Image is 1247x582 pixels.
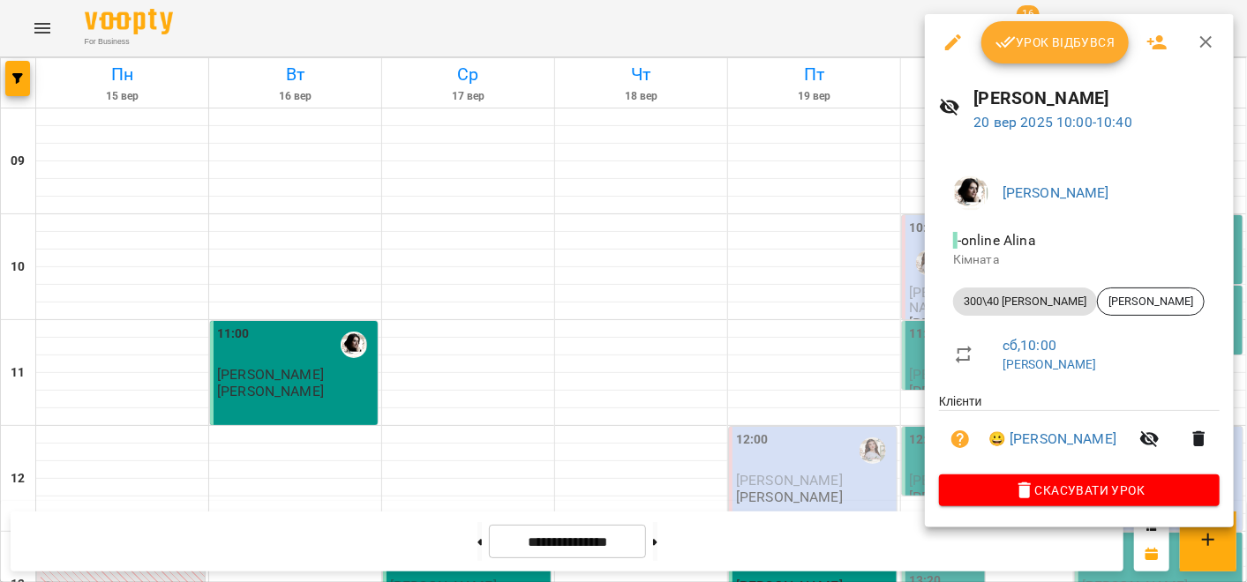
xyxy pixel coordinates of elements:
[939,474,1220,506] button: Скасувати Урок
[1098,294,1204,310] span: [PERSON_NAME]
[953,480,1206,501] span: Скасувати Урок
[953,175,988,211] img: e7c1a1403b8f34425dc1a602655f0c4c.png
[1003,357,1097,371] a: [PERSON_NAME]
[1003,184,1109,201] a: [PERSON_NAME]
[1003,337,1056,354] a: сб , 10:00
[1097,287,1205,316] div: [PERSON_NAME]
[939,392,1220,474] ul: Клієнти
[974,85,1221,112] h6: [PERSON_NAME]
[981,21,1130,63] button: Урок відбувся
[939,418,981,460] button: Візит ще не сплачено. Додати оплату?
[988,429,1116,450] a: 😀 [PERSON_NAME]
[953,294,1097,310] span: 300\40 [PERSON_NAME]
[974,114,1132,131] a: 20 вер 2025 10:00-10:40
[953,251,1206,269] p: Кімната
[995,32,1116,53] span: Урок відбувся
[953,232,1040,249] span: - online Alina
